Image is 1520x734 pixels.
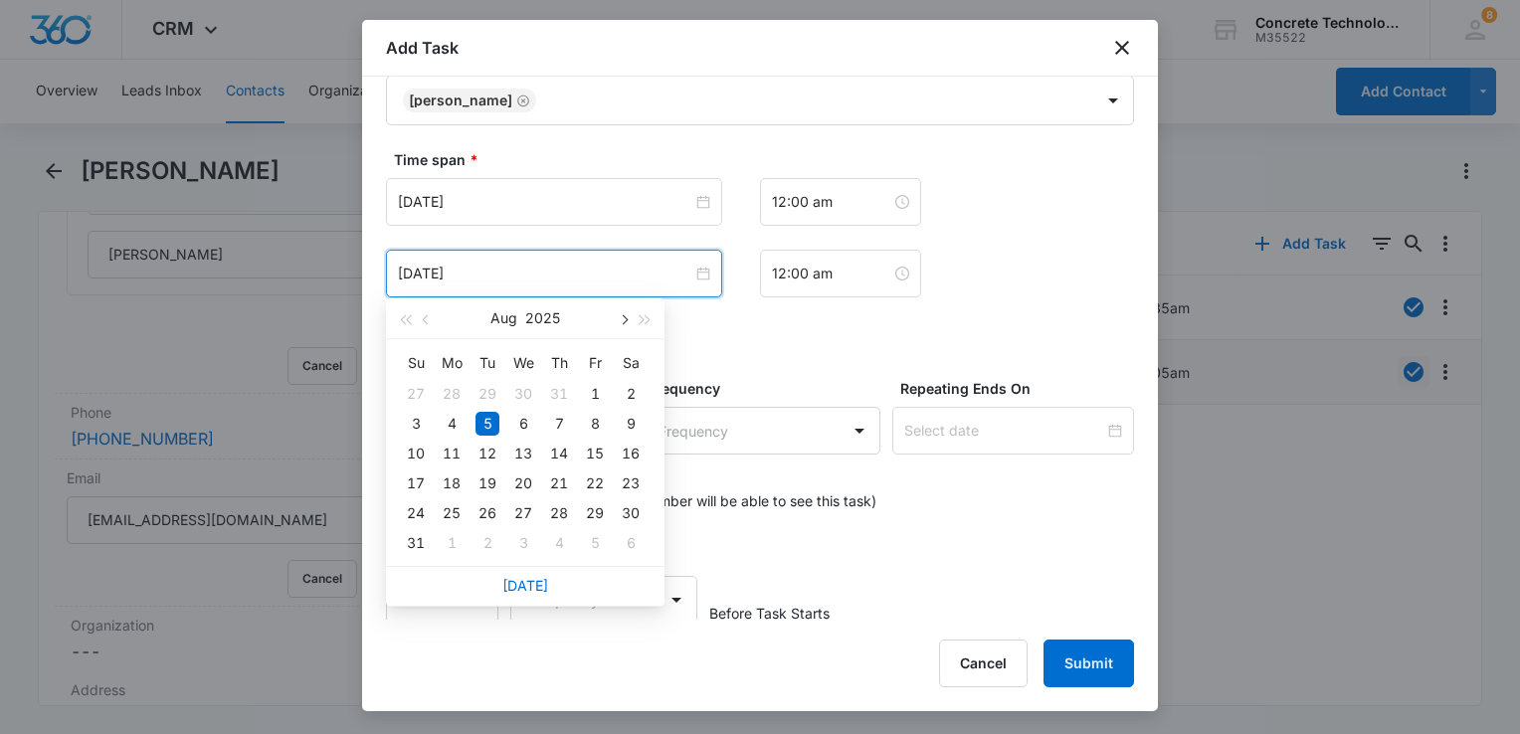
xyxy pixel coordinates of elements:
[398,439,434,468] td: 2025-08-10
[398,191,692,213] input: Aug 5, 2025
[440,442,464,465] div: 11
[772,263,891,284] input: 12:00 am
[577,347,613,379] th: Fr
[583,501,607,525] div: 29
[505,409,541,439] td: 2025-08-06
[772,191,891,213] input: 12:00 am
[398,528,434,558] td: 2025-08-31
[398,409,434,439] td: 2025-08-03
[386,36,459,60] h1: Add Task
[613,498,649,528] td: 2025-08-30
[583,442,607,465] div: 15
[541,528,577,558] td: 2025-09-04
[511,501,535,525] div: 27
[541,468,577,498] td: 2025-08-21
[475,501,499,525] div: 26
[577,468,613,498] td: 2025-08-22
[440,501,464,525] div: 25
[470,498,505,528] td: 2025-08-26
[440,412,464,436] div: 4
[511,531,535,555] div: 3
[619,471,643,495] div: 23
[490,298,517,338] button: Aug
[547,382,571,406] div: 31
[619,382,643,406] div: 2
[1044,640,1134,687] button: Submit
[404,382,428,406] div: 27
[409,93,512,107] div: [PERSON_NAME]
[398,263,692,284] input: Aug 5, 2025
[404,442,428,465] div: 10
[1110,36,1134,60] button: close
[541,347,577,379] th: Th
[470,439,505,468] td: 2025-08-12
[583,382,607,406] div: 1
[619,412,643,436] div: 9
[583,471,607,495] div: 22
[541,409,577,439] td: 2025-08-07
[512,93,530,107] div: Remove Larry Cutsinger
[505,528,541,558] td: 2025-09-03
[583,531,607,555] div: 5
[577,379,613,409] td: 2025-08-01
[505,468,541,498] td: 2025-08-20
[511,412,535,436] div: 6
[502,577,548,594] a: [DATE]
[619,531,643,555] div: 6
[475,442,499,465] div: 12
[613,379,649,409] td: 2025-08-02
[541,379,577,409] td: 2025-07-31
[583,412,607,436] div: 8
[613,528,649,558] td: 2025-09-06
[577,409,613,439] td: 2025-08-08
[470,379,505,409] td: 2025-07-29
[619,501,643,525] div: 30
[475,471,499,495] div: 19
[404,412,428,436] div: 3
[577,498,613,528] td: 2025-08-29
[440,382,464,406] div: 28
[404,501,428,525] div: 24
[547,471,571,495] div: 21
[470,528,505,558] td: 2025-09-02
[475,412,499,436] div: 5
[648,378,889,399] label: Frequency
[541,439,577,468] td: 2025-08-14
[434,347,470,379] th: Mo
[470,468,505,498] td: 2025-08-19
[434,468,470,498] td: 2025-08-18
[613,439,649,468] td: 2025-08-16
[440,531,464,555] div: 1
[434,379,470,409] td: 2025-07-28
[541,498,577,528] td: 2025-08-28
[619,442,643,465] div: 16
[547,412,571,436] div: 7
[511,442,535,465] div: 13
[398,498,434,528] td: 2025-08-24
[900,378,1142,399] label: Repeating Ends On
[505,379,541,409] td: 2025-07-30
[470,347,505,379] th: Tu
[398,379,434,409] td: 2025-07-27
[434,439,470,468] td: 2025-08-11
[440,471,464,495] div: 18
[613,347,649,379] th: Sa
[511,382,535,406] div: 30
[577,439,613,468] td: 2025-08-15
[505,439,541,468] td: 2025-08-13
[525,298,560,338] button: 2025
[470,409,505,439] td: 2025-08-05
[577,528,613,558] td: 2025-09-05
[709,603,830,624] span: Before Task Starts
[394,149,1142,170] label: Time span
[505,498,541,528] td: 2025-08-27
[547,501,571,525] div: 28
[398,468,434,498] td: 2025-08-17
[475,531,499,555] div: 2
[613,409,649,439] td: 2025-08-09
[434,498,470,528] td: 2025-08-25
[547,531,571,555] div: 4
[434,409,470,439] td: 2025-08-04
[939,640,1028,687] button: Cancel
[904,420,1104,442] input: Select date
